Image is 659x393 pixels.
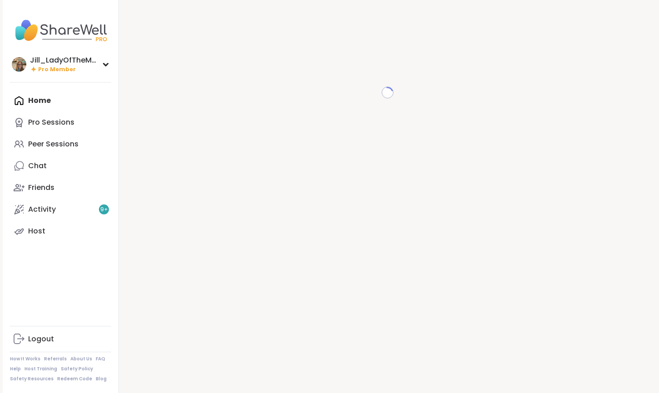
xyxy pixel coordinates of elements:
[10,356,40,362] a: How It Works
[10,155,111,177] a: Chat
[10,15,111,46] img: ShareWell Nav Logo
[12,57,26,72] img: Jill_LadyOfTheMountain
[61,366,93,372] a: Safety Policy
[10,199,111,220] a: Activity9+
[10,112,111,133] a: Pro Sessions
[57,376,92,382] a: Redeem Code
[10,133,111,155] a: Peer Sessions
[10,366,21,372] a: Help
[28,161,47,171] div: Chat
[10,376,54,382] a: Safety Resources
[10,177,111,199] a: Friends
[10,328,111,350] a: Logout
[28,204,56,214] div: Activity
[28,139,79,149] div: Peer Sessions
[28,226,45,236] div: Host
[70,356,92,362] a: About Us
[44,356,67,362] a: Referrals
[96,356,105,362] a: FAQ
[28,334,54,344] div: Logout
[100,206,108,213] span: 9 +
[96,376,107,382] a: Blog
[30,55,98,65] div: Jill_LadyOfTheMountain
[28,183,54,193] div: Friends
[25,366,57,372] a: Host Training
[38,66,76,73] span: Pro Member
[28,117,74,127] div: Pro Sessions
[10,220,111,242] a: Host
